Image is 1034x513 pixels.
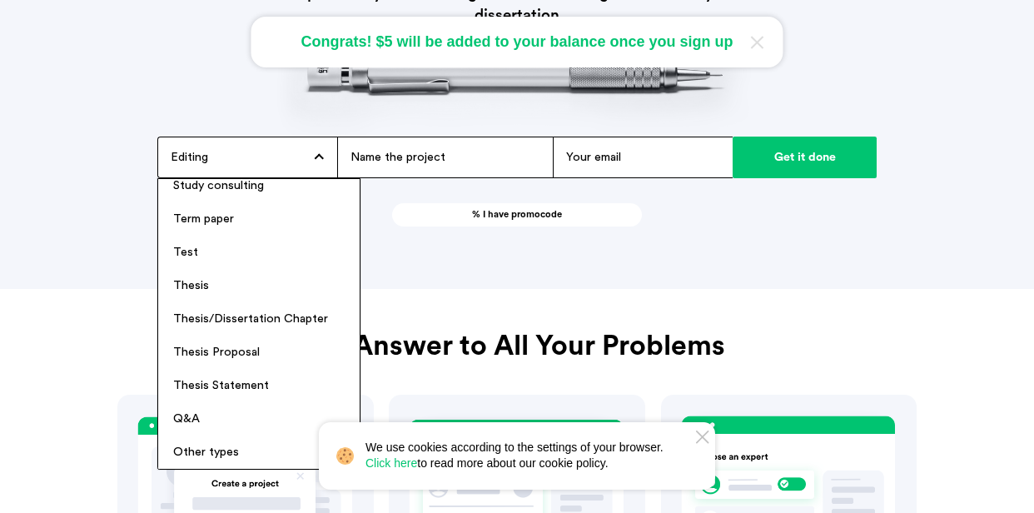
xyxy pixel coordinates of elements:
[365,456,417,472] a: Click here
[365,440,674,472] span: We use cookies according to the settings of your browser. to read more about our cookie policy.
[337,137,553,178] input: Name the project
[251,17,783,67] div: Congrats! $5 will be added to your balance once you sign up
[553,137,733,178] input: Your email
[158,402,360,436] li: Q&A
[277,27,757,136] img: header-pict.png
[392,203,642,227] a: % I have promocode
[158,369,360,402] li: Thesis Statement
[158,169,360,202] li: Study consulting
[299,326,736,367] h2: An Answer to All Your Problems
[158,202,360,236] li: Term paper
[158,436,360,469] li: Other types
[158,269,360,302] li: Thesis
[158,236,360,269] li: Test
[171,150,208,165] span: Editing
[158,336,360,369] li: Thesis Proposal
[733,137,877,178] input: Get it done
[158,302,360,336] li: Thesis/Dissertation Chapter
